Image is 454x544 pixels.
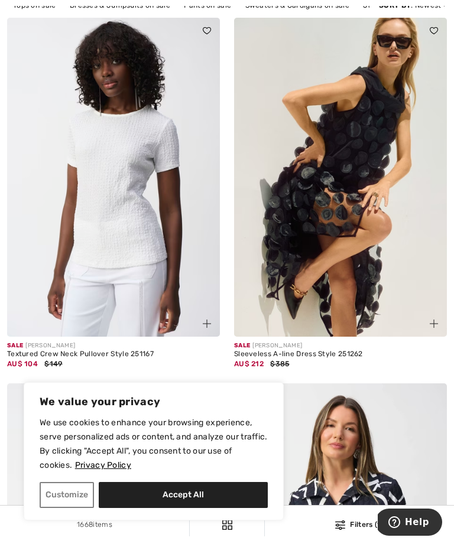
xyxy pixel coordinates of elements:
[234,342,250,349] span: Sale
[203,320,211,328] img: plus_v2.svg
[270,360,289,368] span: $385
[7,350,220,359] div: Textured Crew Neck Pullover Style 251167
[378,509,442,538] iframe: Opens a widget where you can find more information
[7,18,220,337] img: Textured Crew Neck Pullover Style 251167. Vanilla
[40,416,268,473] p: We use cookies to enhance your browsing experience, serve personalized ads or content, and analyz...
[234,18,447,337] img: Sleeveless A-line Dress Style 251262. Black
[203,27,211,34] img: heart_black_full.svg
[74,460,132,471] a: Privacy Policy
[40,395,268,409] p: We value your privacy
[234,350,447,359] div: Sleeveless A-line Dress Style 251262
[7,360,38,368] span: AU$ 104
[430,320,438,328] img: plus_v2.svg
[430,27,438,34] img: heart_black_full.svg
[222,520,232,530] img: Filters
[24,382,284,520] div: We value your privacy
[272,519,447,530] div: Filters (1)
[7,342,23,349] span: Sale
[234,341,447,350] div: [PERSON_NAME]
[335,520,345,530] img: Filters
[40,482,94,508] button: Customize
[77,520,93,529] span: 1668
[7,341,220,350] div: [PERSON_NAME]
[234,360,264,368] span: AU$ 212
[99,482,268,508] button: Accept All
[44,360,62,368] span: $149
